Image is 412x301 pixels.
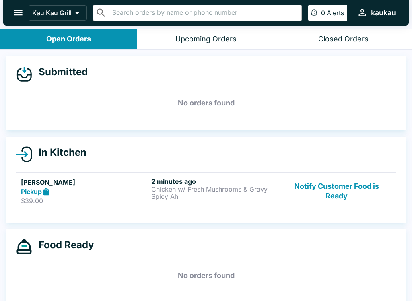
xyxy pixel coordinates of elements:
p: $39.00 [21,197,148,205]
h5: No orders found [16,89,396,118]
p: Spicy Ahi [151,193,278,200]
p: Alerts [327,9,344,17]
div: Open Orders [46,35,91,44]
p: 0 [321,9,325,17]
h4: Submitted [32,66,88,78]
h4: Food Ready [32,239,94,251]
h6: 2 minutes ago [151,177,278,186]
button: kaukau [354,4,399,21]
h4: In Kitchen [32,146,87,159]
p: Kau Kau Grill [32,9,72,17]
h5: No orders found [16,261,396,290]
h5: [PERSON_NAME] [21,177,148,187]
strong: Pickup [21,188,42,196]
button: Notify Customer Food is Ready [282,177,391,205]
button: Kau Kau Grill [29,5,87,21]
a: [PERSON_NAME]Pickup$39.002 minutes agoChicken w/ Fresh Mushrooms & GravySpicy AhiNotify Customer ... [16,172,396,210]
button: open drawer [8,2,29,23]
div: Closed Orders [318,35,369,44]
div: kaukau [371,8,396,18]
p: Chicken w/ Fresh Mushrooms & Gravy [151,186,278,193]
div: Upcoming Orders [175,35,237,44]
input: Search orders by name or phone number [110,7,298,19]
